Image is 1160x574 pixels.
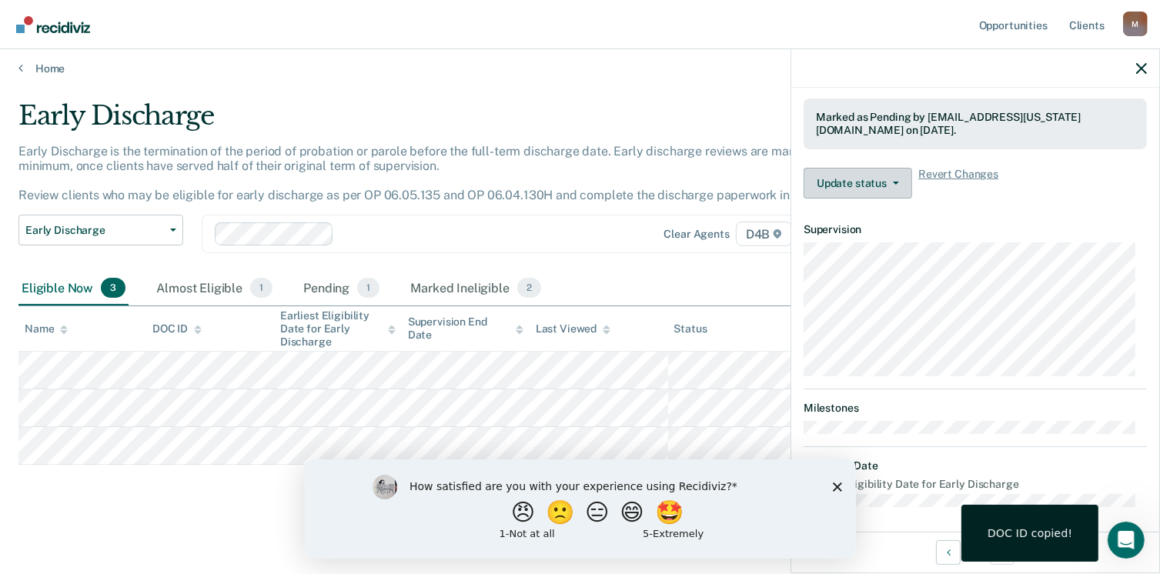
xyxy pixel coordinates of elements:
[300,272,383,305] div: Pending
[517,278,541,298] span: 2
[804,402,1147,415] dt: Milestones
[736,222,792,246] span: D4B
[664,228,730,241] div: Clear agents
[936,540,961,565] button: Previous Opportunity
[280,309,396,348] div: Earliest Eligibility Date for Early Discharge
[674,322,707,335] div: Status
[804,223,1147,236] dt: Supervision
[804,478,1147,491] dt: Earliest Eligibility Date for Early Discharge
[816,111,1135,137] div: Marked as Pending by [EMAIL_ADDRESS][US_STATE][DOMAIN_NAME] on [DATE].
[1123,12,1148,36] button: Profile dropdown button
[1108,522,1145,559] iframe: Intercom live chat
[18,272,129,305] div: Eligible Now
[153,272,276,305] div: Almost Eligible
[357,278,379,298] span: 1
[305,459,856,559] iframe: Survey by Kim from Recidiviz
[25,224,164,237] span: Early Discharge
[407,272,544,305] div: Marked Ineligible
[536,322,610,335] div: Last Viewed
[804,168,912,199] button: Update status
[988,526,1072,540] div: DOC ID copied!
[152,322,202,335] div: DOC ID
[1123,12,1148,36] div: M
[101,278,125,298] span: 3
[16,16,90,33] img: Recidiviz
[18,62,1142,75] a: Home
[18,144,846,203] p: Early Discharge is the termination of the period of probation or parole before the full-term disc...
[918,168,998,199] span: Revert Changes
[250,278,272,298] span: 1
[804,459,1147,472] dt: Eligibility Date
[18,100,888,144] div: Early Discharge
[25,322,68,335] div: Name
[408,315,523,342] div: Supervision End Date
